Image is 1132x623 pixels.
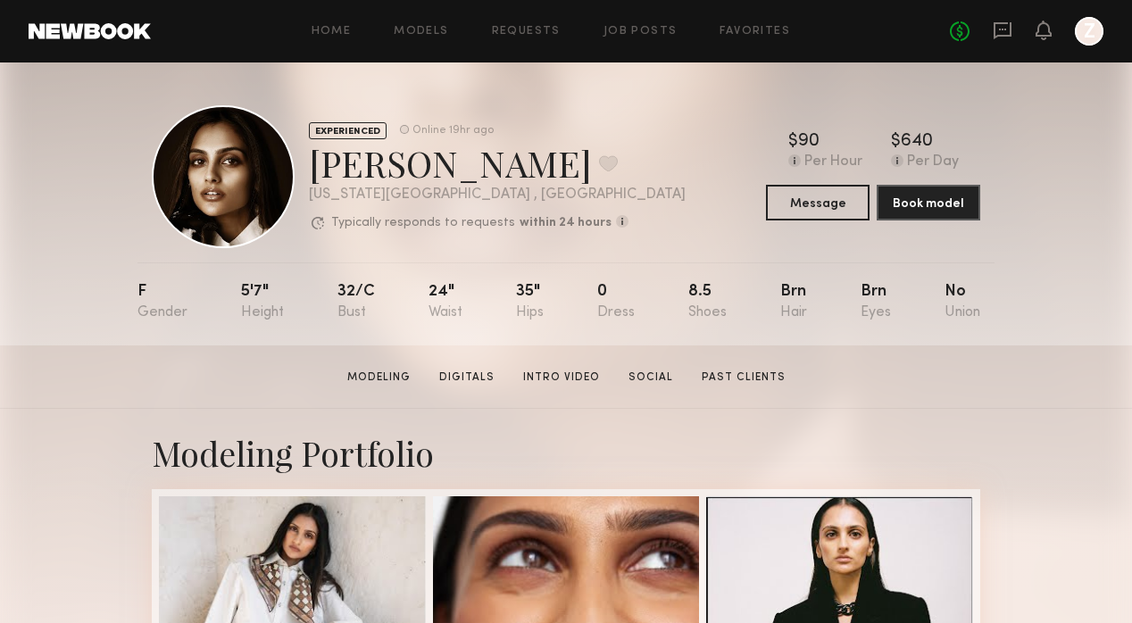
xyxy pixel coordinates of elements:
[780,284,807,320] div: Brn
[241,284,284,320] div: 5'7"
[945,284,980,320] div: No
[804,154,862,170] div: Per Hour
[720,26,790,37] a: Favorites
[688,284,727,320] div: 8.5
[597,284,635,320] div: 0
[340,370,418,386] a: Modeling
[621,370,680,386] a: Social
[312,26,352,37] a: Home
[432,370,502,386] a: Digitals
[603,26,678,37] a: Job Posts
[798,133,820,151] div: 90
[331,217,515,229] p: Typically responds to requests
[695,370,793,386] a: Past Clients
[516,284,544,320] div: 35"
[337,284,375,320] div: 32/c
[861,284,891,320] div: Brn
[788,133,798,151] div: $
[907,154,959,170] div: Per Day
[309,187,686,203] div: [US_STATE][GEOGRAPHIC_DATA] , [GEOGRAPHIC_DATA]
[309,122,387,139] div: EXPERIENCED
[152,430,980,475] div: Modeling Portfolio
[891,133,901,151] div: $
[137,284,187,320] div: F
[877,185,980,220] button: Book model
[1075,17,1103,46] a: Z
[766,185,870,220] button: Message
[429,284,462,320] div: 24"
[309,139,686,187] div: [PERSON_NAME]
[394,26,448,37] a: Models
[492,26,561,37] a: Requests
[520,217,612,229] b: within 24 hours
[516,370,607,386] a: Intro Video
[901,133,933,151] div: 640
[412,125,494,137] div: Online 19hr ago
